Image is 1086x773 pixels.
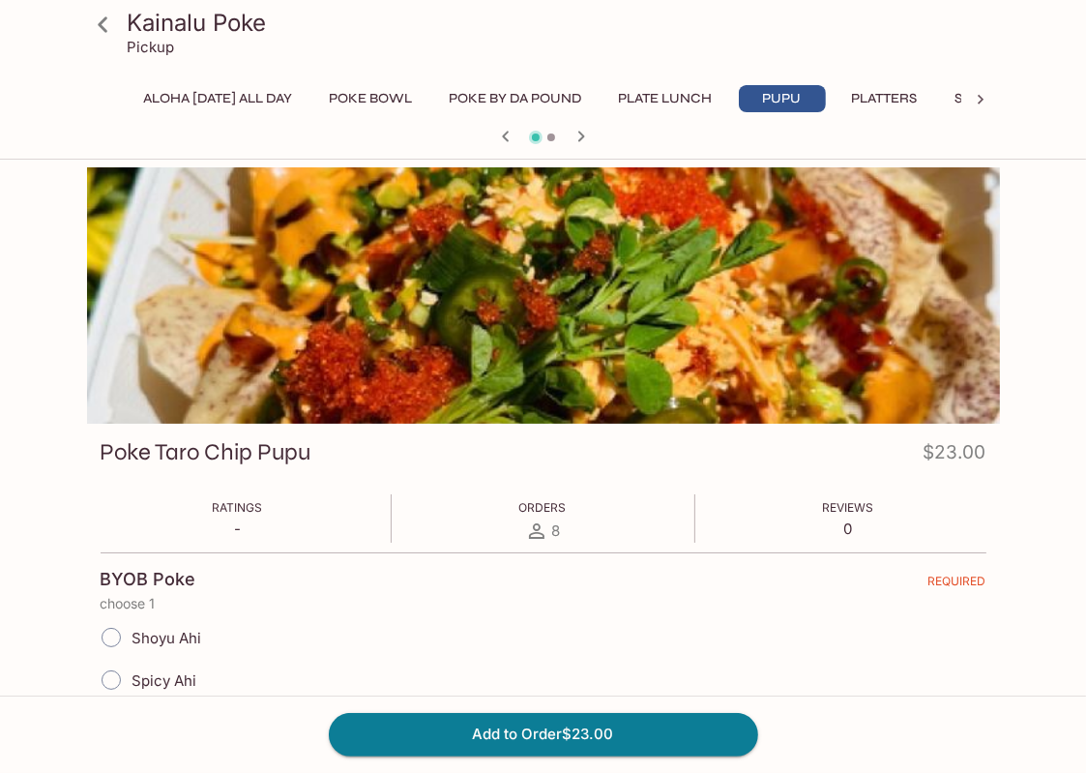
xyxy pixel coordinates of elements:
span: Shoyu Ahi [132,629,202,647]
button: Pupu [739,85,826,112]
p: 0 [823,520,874,538]
button: Plate Lunch [608,85,723,112]
button: Platters [841,85,928,112]
h3: Poke Taro Chip Pupu [101,437,311,467]
span: 8 [552,521,561,540]
div: Poke Taro Chip Pupu [87,167,1000,424]
p: - [213,520,263,538]
button: Specials [944,85,1031,112]
button: Poke By Da Pound [439,85,593,112]
h3: Kainalu Poke [128,8,992,38]
button: Poke Bowl [319,85,424,112]
span: REQUIRED [928,574,986,596]
button: ALOHA [DATE] ALL DAY [133,85,304,112]
h4: BYOB Poke [101,569,196,590]
h4: $23.00 [924,437,986,475]
span: Spicy Ahi [132,671,197,690]
span: Orders [519,500,567,515]
span: Ratings [213,500,263,515]
button: Add to Order$23.00 [329,713,758,756]
span: Reviews [823,500,874,515]
p: choose 1 [101,596,986,611]
p: Pickup [128,38,175,56]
